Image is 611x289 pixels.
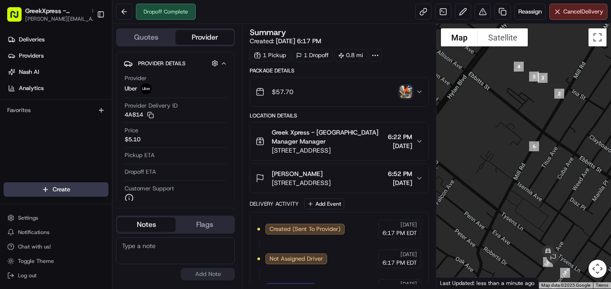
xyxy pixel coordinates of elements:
span: [DATE] [400,251,417,258]
button: Create [4,182,108,197]
div: 1 [557,264,574,281]
button: Provider Details [124,56,227,71]
button: Add Event [304,199,344,209]
span: 6:22 PM [388,132,412,141]
span: [DATE] 6:17 PM [276,37,321,45]
button: Map camera controls [589,260,607,278]
div: 4 [510,58,527,75]
a: Terms (opens in new tab) [596,283,608,288]
span: $57.70 [272,87,293,96]
span: Map data ©2025 Google [541,283,590,288]
span: [DATE] [400,221,417,228]
span: 6:17 PM EDT [382,259,417,267]
div: 1 Pickup [250,49,290,62]
span: Providers [19,52,44,60]
span: Greek Xpress - [GEOGRAPHIC_DATA] Manager Manager [272,128,384,146]
span: Dropoff ETA [125,168,156,176]
div: 5 [526,68,543,85]
img: Google [439,277,468,289]
button: Show street map [441,28,478,46]
span: Cancel Delivery [563,8,603,16]
h3: Summary [250,28,286,36]
a: Deliveries [4,32,112,47]
button: Flags [175,217,234,232]
img: uber-new-logo.jpeg [141,83,152,94]
div: Favorites [4,103,108,117]
div: Package Details [250,67,429,74]
button: Toggle fullscreen view [589,28,607,46]
button: [PERSON_NAME][EMAIL_ADDRESS][DOMAIN_NAME] [25,15,97,23]
span: Price [125,126,138,135]
button: Settings [4,212,108,224]
span: Nash AI [19,68,39,76]
button: Notes [117,217,175,232]
button: Notifications [4,226,108,239]
div: 3 [534,69,551,86]
span: 6:52 PM [388,169,412,178]
button: [PERSON_NAME][STREET_ADDRESS]6:52 PM[DATE] [250,164,428,193]
a: Analytics [4,81,112,95]
a: Providers [4,49,112,63]
button: CancelDelivery [549,4,607,20]
div: 2 [551,85,568,102]
button: Quotes [117,30,175,45]
span: [DATE] [388,141,412,150]
span: Chat with us! [18,243,51,250]
span: Settings [18,214,38,221]
div: Last Updated: less than a minute ago [436,277,539,289]
span: Provider [125,74,147,82]
span: Create [53,185,70,194]
button: Toggle Theme [4,255,108,267]
button: $57.70photo_proof_of_delivery image [250,77,428,106]
span: Provider Details [138,60,185,67]
span: [DATE] [388,178,412,187]
span: 6:17 PM EDT [382,229,417,237]
div: Location Details [250,112,429,119]
span: Log out [18,272,36,279]
img: photo_proof_of_delivery image [400,86,412,98]
span: Not Assigned Driver [270,255,323,263]
button: GreekXpress - [GEOGRAPHIC_DATA][PERSON_NAME][EMAIL_ADDRESS][DOMAIN_NAME] [4,4,93,25]
span: $5.10 [125,135,140,144]
div: 0.8 mi [334,49,367,62]
span: Deliveries [19,36,45,44]
div: Delivery Activity [250,200,299,208]
button: Log out [4,269,108,282]
span: [STREET_ADDRESS] [272,178,331,187]
span: Analytics [19,84,44,92]
span: Created (Sent To Provider) [270,225,341,233]
span: [STREET_ADDRESS] [272,146,384,155]
span: Customer Support [125,185,174,193]
button: Show satellite imagery [478,28,528,46]
a: Open this area in Google Maps (opens a new window) [439,277,468,289]
span: Provider Delivery ID [125,102,178,110]
button: 4A814 [125,111,154,119]
button: Reassign [514,4,546,20]
span: Pickup ETA [125,151,155,159]
div: 6 [526,138,543,155]
span: Toggle Theme [18,257,54,265]
div: 1 Dropoff [292,49,332,62]
span: Uber [125,85,137,93]
a: Nash AI [4,65,112,79]
span: Reassign [518,8,542,16]
span: [DATE] [400,280,417,288]
button: Provider [175,30,234,45]
button: Greek Xpress - [GEOGRAPHIC_DATA] Manager Manager[STREET_ADDRESS]6:22 PM[DATE] [250,122,428,160]
button: GreekXpress - [GEOGRAPHIC_DATA] [25,6,87,15]
span: [PERSON_NAME] [272,169,323,178]
span: Created: [250,36,321,45]
button: Chat with us! [4,240,108,253]
span: Notifications [18,229,49,236]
